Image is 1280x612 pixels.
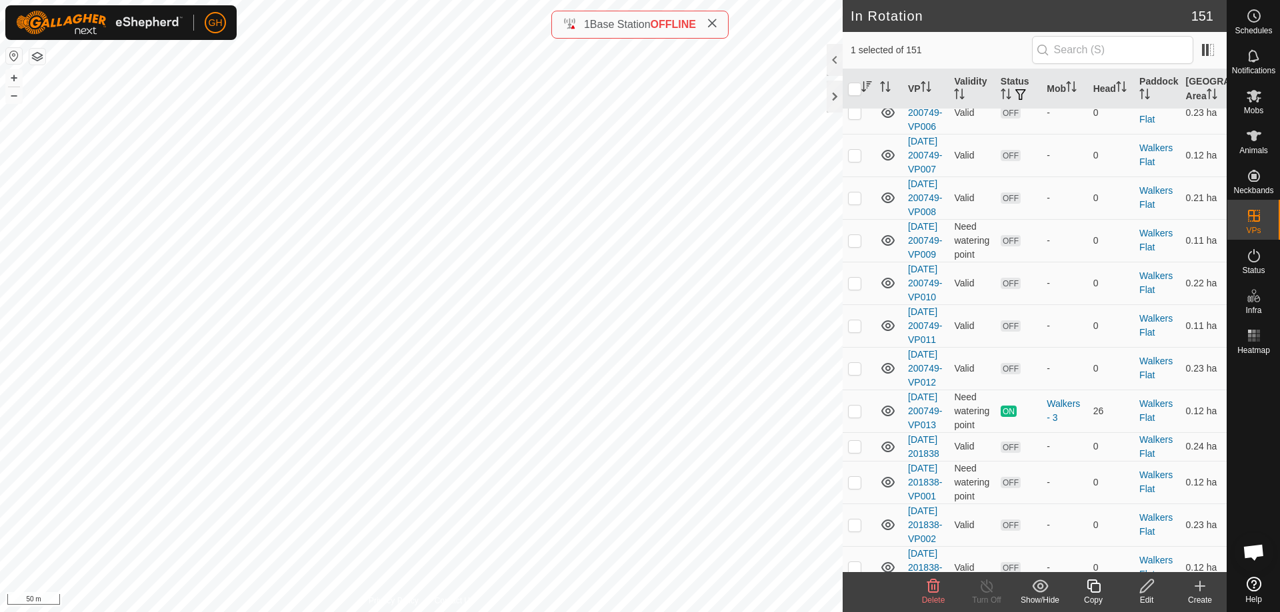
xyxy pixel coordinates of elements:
td: Need watering point [949,390,995,432]
td: 0.12 ha [1181,390,1227,432]
td: 0.11 ha [1181,219,1227,262]
a: [DATE] 200749-VP006 [908,93,942,132]
td: 0.12 ha [1181,461,1227,503]
td: 0.11 ha [1181,304,1227,347]
th: Mob [1041,69,1087,109]
p-sorticon: Activate to sort [954,91,965,101]
td: 0 [1088,503,1134,546]
a: [DATE] 201838 [908,434,939,459]
span: OFF [1001,519,1021,531]
a: Walkers Flat [1139,143,1173,167]
th: VP [903,69,949,109]
td: Valid [949,347,995,390]
td: 0 [1088,347,1134,390]
td: 0 [1088,304,1134,347]
a: Privacy Policy [369,595,419,607]
td: Valid [949,432,995,461]
span: VPs [1246,226,1261,234]
div: - [1047,106,1082,120]
a: [DATE] 200749-VP010 [908,264,942,302]
a: Walkers Flat [1139,434,1173,459]
span: Infra [1245,306,1261,314]
td: Valid [949,546,995,589]
td: 0 [1088,219,1134,262]
a: Walkers Flat [1139,555,1173,579]
button: Reset Map [6,48,22,64]
p-sorticon: Activate to sort [1001,91,1011,101]
h2: In Rotation [851,8,1191,24]
th: Head [1088,69,1134,109]
td: 0.12 ha [1181,546,1227,589]
td: 0.23 ha [1181,347,1227,390]
div: - [1047,149,1082,162]
td: Valid [949,134,995,176]
span: OFF [1001,235,1021,246]
div: Walkers - 3 [1047,397,1082,425]
span: Heatmap [1237,346,1270,354]
td: 0.21 ha [1181,176,1227,219]
a: [DATE] 200749-VP008 [908,178,942,217]
a: [DATE] 200749-VP011 [908,306,942,345]
span: Neckbands [1233,186,1273,194]
span: OFF [1001,442,1021,453]
a: Walkers Flat [1139,356,1173,380]
span: ON [1001,406,1017,417]
a: Walkers Flat [1139,512,1173,537]
a: [DATE] 201838-VP001 [908,463,942,501]
span: OFF [1001,150,1021,161]
div: - [1047,191,1082,205]
span: OFF [1001,107,1021,119]
span: Schedules [1235,27,1272,35]
p-sorticon: Activate to sort [1139,91,1150,101]
span: OFF [1001,562,1021,573]
td: 0 [1088,432,1134,461]
span: Base Station [590,19,651,30]
th: [GEOGRAPHIC_DATA] Area [1181,69,1227,109]
button: + [6,70,22,86]
div: Edit [1120,594,1173,606]
span: Help [1245,595,1262,603]
a: Contact Us [435,595,474,607]
p-sorticon: Activate to sort [921,83,931,94]
div: - [1047,319,1082,333]
a: [DATE] 200749-VP009 [908,221,942,260]
td: Need watering point [949,219,995,262]
div: - [1047,234,1082,248]
td: 0 [1088,262,1134,304]
div: - [1047,475,1082,489]
span: OFF [1001,192,1021,204]
td: 26 [1088,390,1134,432]
td: 0.23 ha [1181,91,1227,134]
td: Valid [949,91,995,134]
span: 1 [584,19,590,30]
td: 0.23 ha [1181,503,1227,546]
div: Show/Hide [1013,594,1067,606]
td: 0 [1088,176,1134,219]
td: 0.22 ha [1181,262,1227,304]
td: 0 [1088,546,1134,589]
span: OFF [1001,363,1021,374]
a: Help [1227,571,1280,609]
input: Search (S) [1032,36,1193,64]
a: [DATE] 200749-VP007 [908,136,942,174]
div: Copy [1067,594,1120,606]
th: Paddock [1134,69,1180,109]
span: Animals [1239,147,1268,154]
a: [DATE] 201838-VP003 [908,548,942,587]
a: [DATE] 200749-VP012 [908,349,942,388]
td: Valid [949,176,995,219]
div: - [1047,276,1082,290]
a: Walkers Flat [1139,228,1173,252]
p-sorticon: Activate to sort [880,83,891,94]
span: 151 [1191,6,1213,26]
td: Valid [949,262,995,304]
p-sorticon: Activate to sort [1066,83,1077,94]
p-sorticon: Activate to sort [1116,83,1127,94]
td: 0.12 ha [1181,134,1227,176]
span: Status [1242,266,1265,274]
span: Delete [922,595,945,605]
td: 0.24 ha [1181,432,1227,461]
div: Create [1173,594,1227,606]
a: [DATE] 201838-VP002 [908,505,942,544]
a: Walkers Flat [1139,185,1173,210]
